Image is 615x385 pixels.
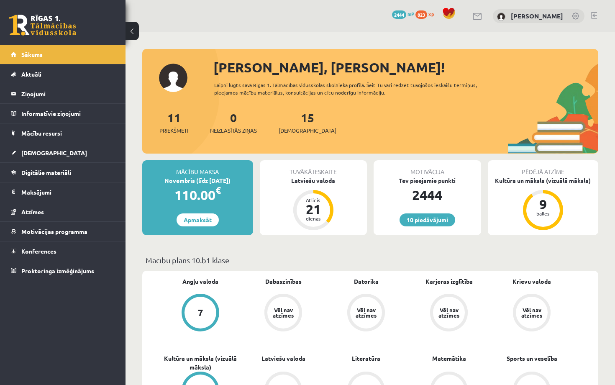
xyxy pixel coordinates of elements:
[21,129,62,137] span: Mācību resursi
[210,126,257,135] span: Neizlasītās ziņas
[260,176,367,185] div: Latviešu valoda
[374,176,481,185] div: Tev pieejamie punkti
[374,185,481,205] div: 2444
[352,354,380,363] a: Literatūra
[11,64,115,84] a: Aktuāli
[407,294,490,333] a: Vēl nav atzīmes
[21,84,115,103] legend: Ziņojumi
[11,163,115,182] a: Digitālie materiāli
[511,12,563,20] a: [PERSON_NAME]
[354,307,378,318] div: Vēl nav atzīmes
[490,294,573,333] a: Vēl nav atzīmes
[21,228,87,235] span: Motivācijas programma
[488,176,599,231] a: Kultūra un māksla (vizuālā māksla) 9 balles
[407,10,414,17] span: mP
[279,110,336,135] a: 15[DEMOGRAPHIC_DATA]
[9,15,76,36] a: Rīgas 1. Tālmācības vidusskola
[279,126,336,135] span: [DEMOGRAPHIC_DATA]
[142,160,253,176] div: Mācību maksa
[520,307,543,318] div: Vēl nav atzīmes
[325,294,407,333] a: Vēl nav atzīmes
[11,241,115,261] a: Konferences
[11,182,115,202] a: Maksājumi
[11,202,115,221] a: Atzīmes
[265,277,302,286] a: Dabaszinības
[11,222,115,241] a: Motivācijas programma
[146,254,595,266] p: Mācību plāns 10.b1 klase
[428,10,434,17] span: xp
[182,277,218,286] a: Angļu valoda
[354,277,379,286] a: Datorika
[21,149,87,157] span: [DEMOGRAPHIC_DATA]
[301,216,326,221] div: dienas
[21,208,44,216] span: Atzīmes
[392,10,406,19] span: 2444
[214,81,488,96] div: Laipni lūgts savā Rīgas 1. Tālmācības vidusskolas skolnieka profilā. Šeit Tu vari redzēt tuvojošo...
[437,307,461,318] div: Vēl nav atzīmes
[21,169,71,176] span: Digitālie materiāli
[425,277,473,286] a: Karjeras izglītība
[21,70,41,78] span: Aktuāli
[512,277,551,286] a: Krievu valoda
[198,308,203,317] div: 7
[177,213,219,226] a: Apmaksāt
[159,354,242,372] a: Kultūra un māksla (vizuālā māksla)
[374,160,481,176] div: Motivācija
[11,104,115,123] a: Informatīvie ziņojumi
[11,143,115,162] a: [DEMOGRAPHIC_DATA]
[11,261,115,280] a: Proktoringa izmēģinājums
[488,176,599,185] div: Kultūra un māksla (vizuālā māksla)
[260,160,367,176] div: Tuvākā ieskaite
[392,10,414,17] a: 2444 mP
[142,176,253,185] div: Novembris (līdz [DATE])
[242,294,325,333] a: Vēl nav atzīmes
[432,354,466,363] a: Matemātika
[415,10,438,17] a: 823 xp
[530,198,556,211] div: 9
[142,185,253,205] div: 110.00
[260,176,367,231] a: Latviešu valoda Atlicis 21 dienas
[21,104,115,123] legend: Informatīvie ziņojumi
[272,307,295,318] div: Vēl nav atzīmes
[213,57,598,77] div: [PERSON_NAME], [PERSON_NAME]!
[11,84,115,103] a: Ziņojumi
[21,51,43,58] span: Sākums
[415,10,427,19] span: 823
[11,123,115,143] a: Mācību resursi
[400,213,455,226] a: 10 piedāvājumi
[159,110,188,135] a: 11Priekšmeti
[497,13,505,21] img: Madara Dzidra Glīzde
[159,126,188,135] span: Priekšmeti
[11,45,115,64] a: Sākums
[21,247,56,255] span: Konferences
[159,294,242,333] a: 7
[261,354,305,363] a: Latviešu valoda
[215,184,221,196] span: €
[530,211,556,216] div: balles
[21,267,94,275] span: Proktoringa izmēģinājums
[301,198,326,203] div: Atlicis
[301,203,326,216] div: 21
[488,160,599,176] div: Pēdējā atzīme
[21,182,115,202] legend: Maksājumi
[507,354,557,363] a: Sports un veselība
[210,110,257,135] a: 0Neizlasītās ziņas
